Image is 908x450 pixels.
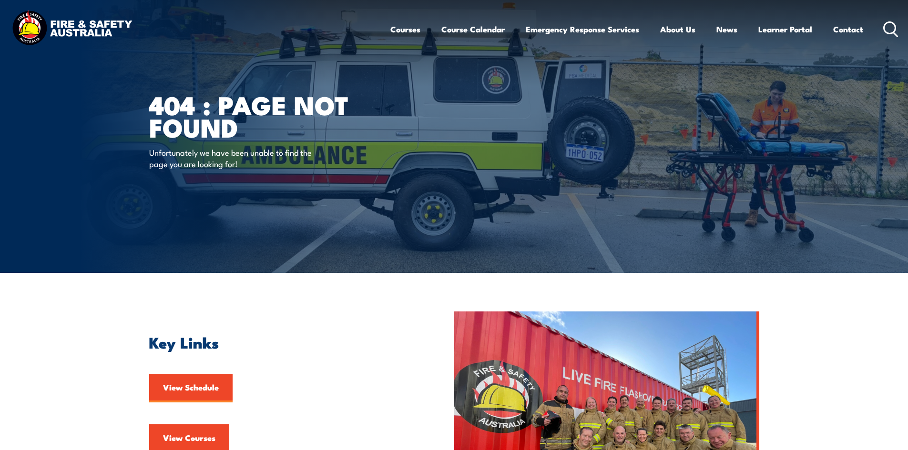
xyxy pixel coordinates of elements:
h2: Key Links [149,335,410,349]
a: Learner Portal [758,17,812,42]
a: Course Calendar [441,17,505,42]
a: Emergency Response Services [526,17,639,42]
h1: 404 : Page Not Found [149,93,385,138]
a: View Schedule [149,374,233,402]
p: Unfortunately we have been unable to find the page you are looking for! [149,147,323,169]
a: About Us [660,17,695,42]
a: Contact [833,17,863,42]
a: News [716,17,737,42]
a: Courses [390,17,420,42]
